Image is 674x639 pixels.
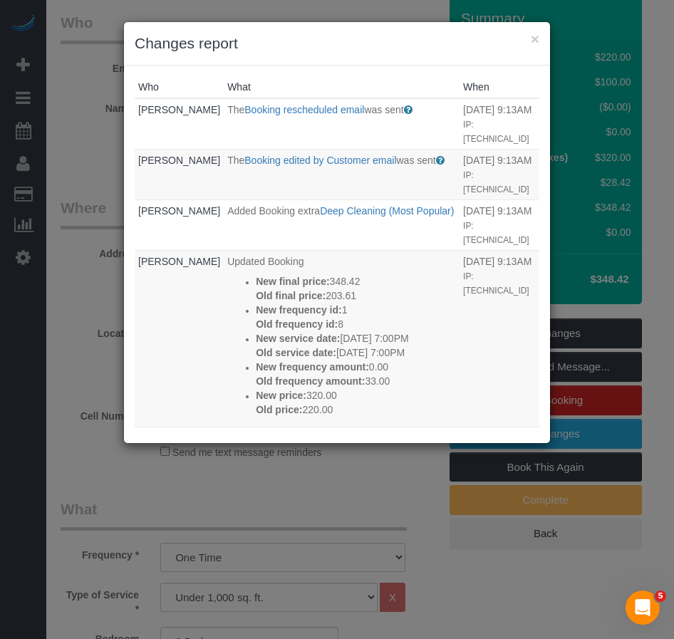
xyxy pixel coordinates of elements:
a: [PERSON_NAME] [138,205,220,217]
strong: Old final price: [256,290,326,301]
p: 33.00 [256,374,456,388]
h3: Changes report [135,33,539,54]
a: [PERSON_NAME] [138,104,220,115]
td: What [224,250,460,427]
td: Who [135,149,224,199]
th: Who [135,76,224,98]
span: Added Booking extra [227,205,320,217]
button: × [531,31,539,46]
p: 0.00 [256,360,456,374]
a: Deep Cleaning (Most Popular) [320,205,454,217]
td: Who [135,98,224,149]
strong: Old frequency id: [256,318,338,330]
a: System [138,432,172,444]
td: What [224,427,460,455]
span: Updated Booking [227,256,304,267]
span: was sent [364,104,403,115]
p: 1 [256,303,456,317]
p: [DATE] 7:00PM [256,346,456,360]
td: What [224,98,460,149]
td: Who [135,427,224,455]
strong: Old frequency amount: [256,375,365,387]
a: [PERSON_NAME] [138,155,220,166]
strong: Old price: [256,404,302,415]
small: IP: [TECHNICAL_ID] [463,170,529,194]
td: When [460,427,539,455]
td: Who [135,199,224,250]
strong: New frequency id: [256,304,342,316]
td: When [460,149,539,199]
p: 348.42 [256,274,456,289]
p: 320.00 [256,388,456,402]
span: The [227,104,244,115]
span: The [227,155,244,166]
td: When [460,98,539,149]
strong: New service date: [256,333,340,344]
span: was sent [397,155,436,166]
strong: New price: [256,390,306,401]
small: IP: [TECHNICAL_ID] [463,271,529,296]
a: Booking edited by Customer email [244,155,396,166]
p: 8 [256,317,456,331]
strong: Old service date: [256,347,336,358]
sui-modal: Changes report [124,22,550,443]
small: IP: [TECHNICAL_ID] [463,120,529,144]
th: What [224,76,460,98]
td: When [460,199,539,250]
strong: New frequency amount: [256,361,369,373]
span: 5 [655,591,666,602]
a: [PERSON_NAME] [138,256,220,267]
th: When [460,76,539,98]
strong: New final price: [256,276,329,287]
td: What [224,149,460,199]
td: Who [135,250,224,427]
td: What [224,199,460,250]
p: 203.61 [256,289,456,303]
p: [DATE] 7:00PM [256,331,456,346]
p: 220.00 [256,402,456,417]
a: Booking rescheduled email [244,104,364,115]
iframe: Intercom live chat [626,591,660,625]
span: The "Booking 3 Days Reminder SMS" was sent [227,432,437,444]
td: When [460,250,539,427]
small: IP: [TECHNICAL_ID] [463,221,529,245]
